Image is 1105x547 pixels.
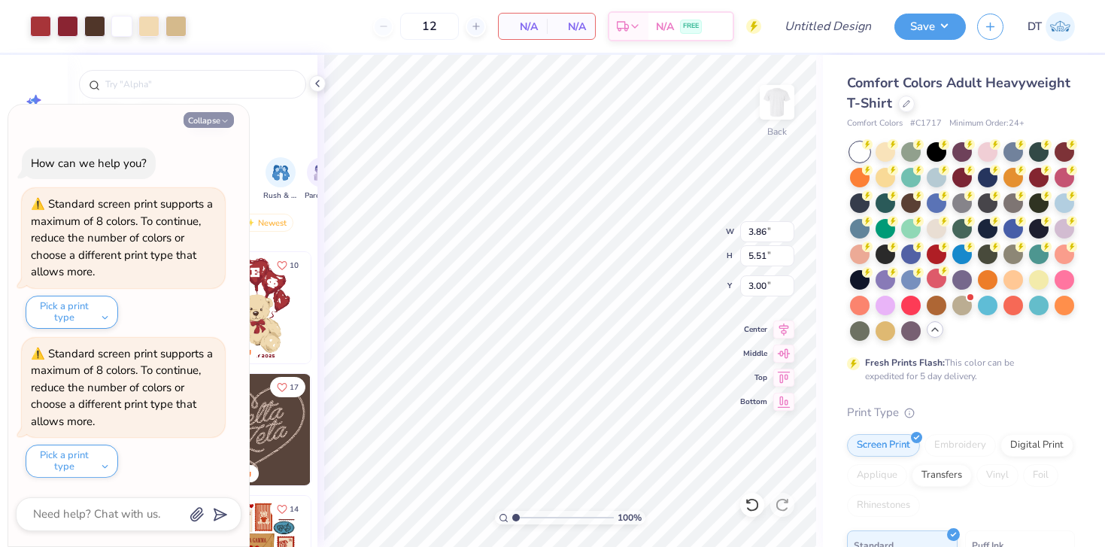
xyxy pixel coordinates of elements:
span: DT [1028,18,1042,35]
img: Devi Thapa [1046,12,1075,41]
div: filter for Rush & Bid [263,157,298,202]
span: N/A [556,19,586,35]
span: N/A [656,19,674,35]
div: How can we help you? [31,156,147,171]
input: Untitled Design [773,11,883,41]
img: 587403a7-0594-4a7f-b2bd-0ca67a3ff8dd [199,252,311,363]
div: Foil [1023,464,1058,487]
button: Collapse [184,112,234,128]
button: Pick a print type [26,445,118,478]
span: 10 [290,262,299,269]
span: Minimum Order: 24 + [949,117,1025,130]
span: Rush & Bid [263,190,298,202]
span: # C1717 [910,117,942,130]
span: 14 [290,506,299,513]
input: – – [400,13,459,40]
img: e74243e0-e378-47aa-a400-bc6bcb25063a [310,252,421,363]
div: This color can be expedited for 5 day delivery. [865,356,1050,383]
div: Digital Print [1000,434,1073,457]
span: 17 [290,384,299,391]
span: Comfort Colors Adult Heavyweight T-Shirt [847,74,1070,112]
img: Parent's Weekend Image [314,164,331,181]
div: Rhinestones [847,494,920,517]
div: Applique [847,464,907,487]
div: Print Type [847,404,1075,421]
img: Rush & Bid Image [272,164,290,181]
div: Standard screen print supports a maximum of 8 colors. To continue, reduce the number of colors or... [31,346,213,429]
button: Like [270,255,305,275]
div: filter for Parent's Weekend [305,157,339,202]
span: Bottom [740,397,767,407]
span: FREE [683,21,699,32]
input: Try "Alpha" [104,77,296,92]
strong: Fresh Prints Flash: [865,357,945,369]
span: Comfort Colors [847,117,903,130]
a: DT [1028,12,1075,41]
button: Like [270,499,305,519]
button: filter button [263,157,298,202]
span: Parent's Weekend [305,190,339,202]
span: N/A [508,19,538,35]
span: 100 % [618,511,642,524]
div: Newest [236,214,293,232]
button: Pick a print type [26,296,118,329]
img: Back [762,87,792,117]
div: Back [767,125,787,138]
span: Top [740,372,767,383]
div: Standard screen print supports a maximum of 8 colors. To continue, reduce the number of colors or... [31,196,213,279]
img: 12710c6a-dcc0-49ce-8688-7fe8d5f96fe2 [199,374,311,485]
div: Screen Print [847,434,920,457]
button: Save [894,14,966,40]
div: Transfers [912,464,972,487]
span: Center [740,324,767,335]
button: Like [270,377,305,397]
img: ead2b24a-117b-4488-9b34-c08fd5176a7b [310,374,421,485]
span: Middle [740,348,767,359]
div: Vinyl [976,464,1018,487]
button: filter button [305,157,339,202]
div: Embroidery [924,434,996,457]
